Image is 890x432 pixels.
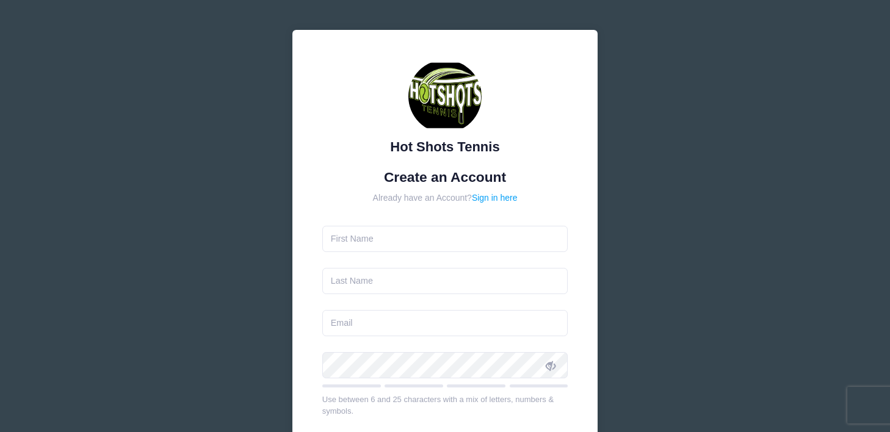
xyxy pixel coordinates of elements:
div: Already have an Account? [322,192,568,204]
img: Hot Shots Tennis [408,60,482,133]
input: Last Name [322,268,568,294]
input: Email [322,310,568,336]
div: Hot Shots Tennis [322,137,568,157]
h1: Create an Account [322,169,568,185]
div: Use between 6 and 25 characters with a mix of letters, numbers & symbols. [322,394,568,417]
a: Sign in here [472,193,518,203]
input: First Name [322,226,568,252]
